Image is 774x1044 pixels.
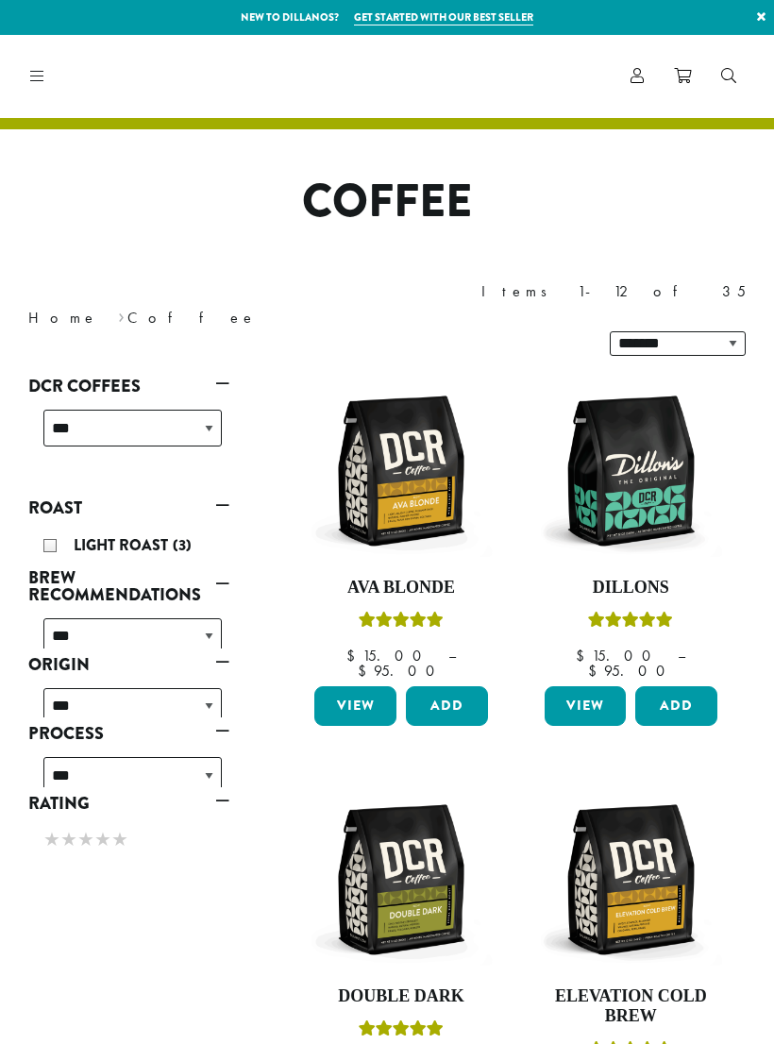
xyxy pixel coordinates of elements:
button: Add [406,686,488,726]
a: Origin [28,648,229,681]
nav: Breadcrumb [28,307,359,329]
div: Items 1-12 of 35 [481,280,746,303]
span: ★ [43,826,60,853]
img: DCR-12oz-Ava-Blonde-Stock-scaled.png [310,379,492,562]
h4: Elevation Cold Brew [540,986,722,1027]
span: Light Roast [74,534,173,556]
a: View [545,686,627,726]
button: Add [635,686,717,726]
a: View [314,686,396,726]
div: Rated 5.00 out of 5 [359,609,444,637]
span: ★ [60,826,77,853]
a: DCR Coffees [28,370,229,402]
img: DCR-12oz-Elevation-Cold-Brew-Stock-scaled.png [540,788,722,970]
a: Ava BlondeRated 5.00 out of 5 [310,379,492,679]
img: DCR-12oz-Dillons-Stock-scaled.png [540,379,722,562]
span: ★ [77,826,94,853]
div: Origin [28,681,229,718]
a: DillonsRated 5.00 out of 5 [540,379,722,679]
a: Brew Recommendations [28,562,229,611]
div: Rating [28,819,229,857]
a: Home [28,308,98,328]
a: Get started with our best seller [354,9,533,25]
bdi: 15.00 [346,646,430,665]
h1: Coffee [14,175,760,229]
bdi: 15.00 [576,646,660,665]
bdi: 95.00 [588,661,674,681]
span: ★ [94,826,111,853]
h4: Double Dark [310,986,492,1007]
span: $ [588,661,604,681]
div: Roast [28,524,229,562]
h4: Dillons [540,578,722,598]
span: $ [576,646,592,665]
span: › [118,300,125,329]
img: DCR-12oz-Double-Dark-Stock-scaled.png [310,788,492,970]
a: Process [28,717,229,749]
span: ★ [111,826,128,853]
span: (3) [173,534,192,556]
a: Search [706,60,751,92]
span: – [678,646,685,665]
div: Rated 5.00 out of 5 [588,609,673,637]
span: $ [358,661,374,681]
div: Process [28,749,229,787]
div: Brew Recommendations [28,611,229,648]
div: DCR Coffees [28,402,229,469]
h4: Ava Blonde [310,578,492,598]
span: $ [346,646,362,665]
bdi: 95.00 [358,661,444,681]
a: Roast [28,492,229,524]
a: Rating [28,787,229,819]
span: – [448,646,456,665]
